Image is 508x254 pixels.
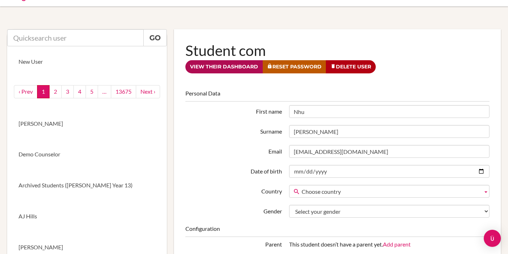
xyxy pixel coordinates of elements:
[7,46,167,77] a: New User
[7,139,167,170] a: Demo Counselor
[37,85,50,98] a: 1
[111,85,136,98] a: 13675
[286,240,493,249] div: This student doesn’t have a parent yet.
[136,85,160,98] a: next
[7,201,167,232] a: AJ Hills
[262,60,326,73] a: Reset Password
[7,170,167,201] a: Archived Students ([PERSON_NAME] Year 13)
[14,85,37,98] a: ‹ Prev
[86,85,98,98] a: 5
[182,185,286,196] label: Country
[7,108,167,139] a: [PERSON_NAME]
[182,145,286,156] label: Email
[182,165,286,176] label: Date of birth
[182,205,286,216] label: Gender
[7,29,144,46] input: Quicksearch user
[185,60,263,73] a: View their dashboard
[98,85,111,98] a: …
[383,241,411,248] a: Add parent
[302,185,480,198] span: Choose country
[73,85,86,98] a: 4
[182,125,286,136] label: Surname
[185,89,489,102] legend: Personal Data
[185,41,489,60] h1: Student com
[182,105,286,116] label: First name
[61,85,74,98] a: 3
[484,230,501,247] div: Open Intercom Messenger
[326,60,376,73] a: Delete User
[49,85,62,98] a: 2
[185,225,489,237] legend: Configuration
[182,240,286,249] div: Parent
[143,29,167,46] a: Go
